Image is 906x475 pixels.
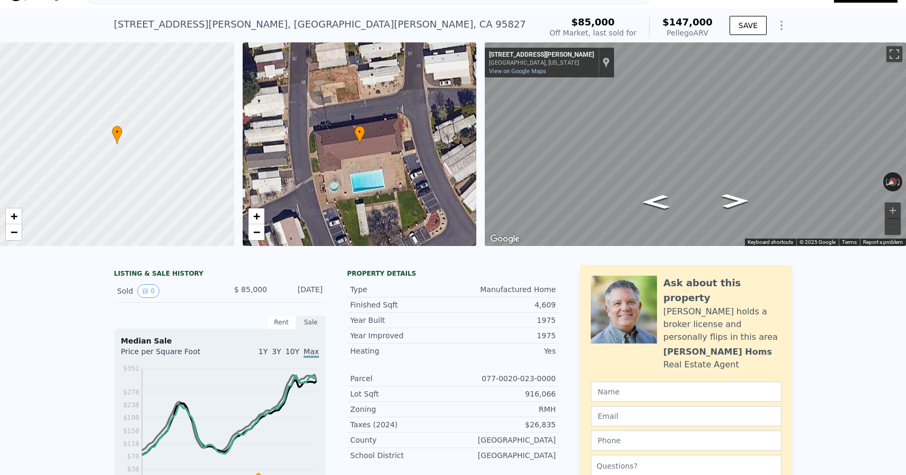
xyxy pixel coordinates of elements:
[453,389,556,399] div: 916,066
[350,346,453,356] div: Heating
[730,16,767,35] button: SAVE
[121,346,220,363] div: Price per Square Foot
[267,315,296,329] div: Rent
[771,15,792,36] button: Show Options
[114,269,326,280] div: LISTING & SALE HISTORY
[897,172,903,191] button: Rotate clockwise
[485,42,906,246] div: Map
[112,127,122,137] span: •
[121,336,319,346] div: Median Sale
[591,406,781,426] input: Email
[453,346,556,356] div: Yes
[350,284,453,295] div: Type
[748,239,793,246] button: Keyboard shortcuts
[123,427,139,435] tspan: $158
[602,57,610,68] a: Show location on map
[350,373,453,384] div: Parcel
[883,173,903,190] button: Reset the view
[117,284,211,298] div: Sold
[800,239,836,245] span: © 2025 Google
[127,453,139,460] tspan: $78
[6,208,22,224] a: Zoom in
[487,232,522,246] a: Open this area in Google Maps (opens a new window)
[663,305,781,344] div: [PERSON_NAME] holds a broker license and personally flips in this area
[304,347,319,358] span: Max
[286,347,299,356] span: 10Y
[453,404,556,415] div: RMH
[114,17,526,32] div: [STREET_ADDRESS][PERSON_NAME] , [GEOGRAPHIC_DATA][PERSON_NAME] , CA 95827
[453,300,556,310] div: 4,609
[354,126,365,144] div: •
[350,389,453,399] div: Lot Sqft
[662,16,713,28] span: $147,000
[123,389,139,396] tspan: $278
[591,382,781,402] input: Name
[123,414,139,421] tspan: $198
[123,440,139,447] tspan: $118
[350,404,453,415] div: Zoning
[630,191,681,212] path: Go Southwest, Mills Station Rd
[489,68,546,75] a: View on Google Maps
[453,435,556,445] div: [GEOGRAPHIC_DATA]
[354,127,365,137] span: •
[137,284,159,298] button: View historical data
[489,51,594,59] div: [STREET_ADDRESS][PERSON_NAME]
[453,315,556,326] div: 1975
[663,276,781,305] div: Ask about this property
[350,330,453,341] div: Year Improved
[123,365,139,372] tspan: $351
[453,284,556,295] div: Manufactured Home
[350,419,453,430] div: Taxes (2024)
[485,42,906,246] div: Street View
[549,28,636,38] div: Off Market, last sold for
[885,219,901,235] button: Zoom out
[6,224,22,240] a: Zoom out
[253,209,260,223] span: +
[886,46,902,62] button: Toggle fullscreen view
[453,373,556,384] div: 077-0020-023-0000
[662,28,713,38] div: Pellego ARV
[453,419,556,430] div: $26,835
[487,232,522,246] img: Google
[885,203,901,218] button: Zoom in
[453,450,556,461] div: [GEOGRAPHIC_DATA]
[489,59,594,66] div: [GEOGRAPHIC_DATA], [US_STATE]
[571,16,615,28] span: $85,000
[842,239,857,245] a: Terms (opens in new tab)
[863,239,903,245] a: Report a problem
[272,347,281,356] span: 3Y
[883,172,889,191] button: Rotate counterclockwise
[350,315,453,326] div: Year Built
[259,347,268,356] span: 1Y
[591,430,781,451] input: Phone
[11,225,17,239] span: −
[276,284,323,298] div: [DATE]
[350,435,453,445] div: County
[127,465,139,473] tspan: $38
[112,126,122,144] div: •
[710,191,760,212] path: Go Northeast, Mills Station Rd
[234,285,267,294] span: $ 85,000
[347,269,559,278] div: Property details
[11,209,17,223] span: +
[253,225,260,239] span: −
[248,224,264,240] a: Zoom out
[248,208,264,224] a: Zoom in
[123,401,139,409] tspan: $238
[663,346,772,358] div: [PERSON_NAME] Homs
[350,450,453,461] div: School District
[296,315,326,329] div: Sale
[453,330,556,341] div: 1975
[350,300,453,310] div: Finished Sqft
[663,358,739,371] div: Real Estate Agent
